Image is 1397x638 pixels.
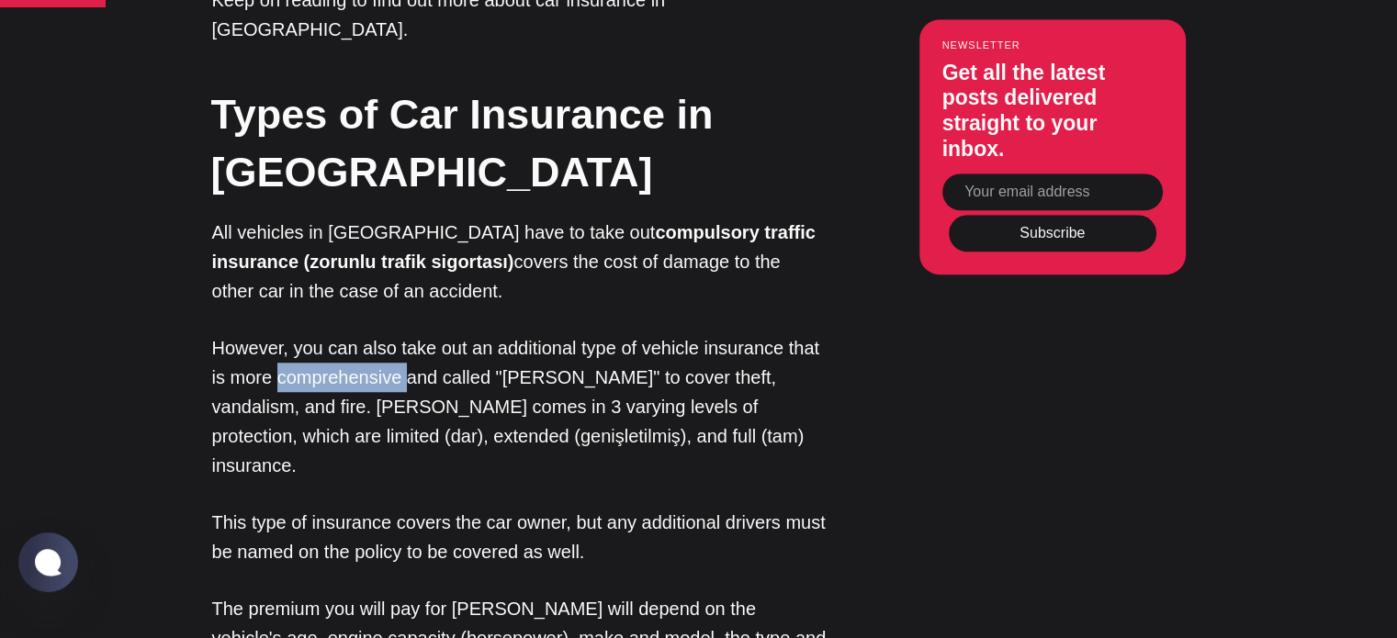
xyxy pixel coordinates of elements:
p: All vehicles in [GEOGRAPHIC_DATA] have to take out covers the cost of damage to the other car in ... [212,218,828,306]
p: This type of insurance covers the car owner, but any additional drivers must be named on the poli... [212,508,828,566]
h3: Get all the latest posts delivered straight to your inbox. [942,61,1163,162]
button: Subscribe [949,215,1156,252]
input: Your email address [942,173,1163,210]
h2: Types of Car Insurance in [GEOGRAPHIC_DATA] [211,85,827,201]
small: Newsletter [942,39,1163,50]
p: However, you can also take out an additional type of vehicle insurance that is more comprehensive... [212,333,828,480]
